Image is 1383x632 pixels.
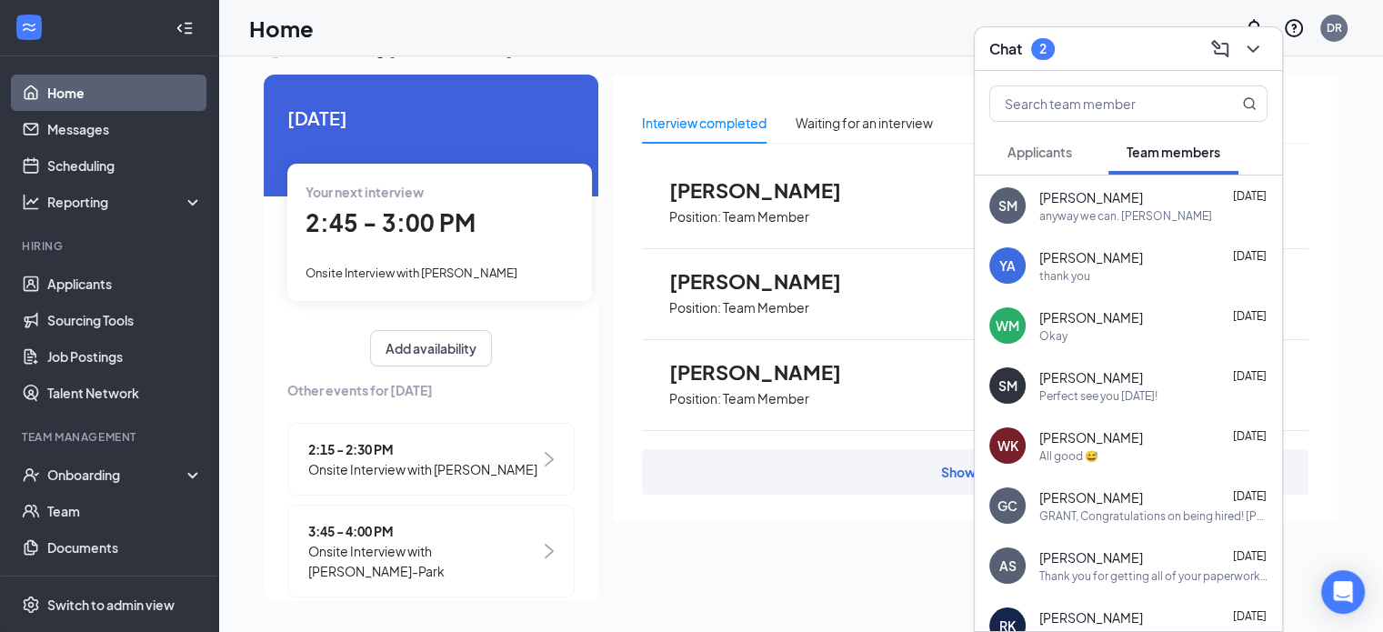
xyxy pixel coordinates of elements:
span: [DATE] [1233,309,1267,323]
span: [DATE] [1233,549,1267,563]
span: [DATE] [1233,609,1267,623]
span: [DATE] [1233,429,1267,443]
svg: Collapse [175,19,194,37]
span: [PERSON_NAME] [669,360,869,384]
span: [PERSON_NAME] [1039,488,1143,507]
div: All good 😅 [1039,448,1098,464]
span: [PERSON_NAME] [669,178,869,202]
span: 2:45 - 3:00 PM [306,207,476,237]
input: Search team member [990,86,1206,121]
a: Surveys [47,566,203,602]
span: [PERSON_NAME] [1039,428,1143,446]
div: Reporting [47,193,204,211]
svg: Notifications [1243,17,1265,39]
div: SM [998,196,1017,215]
p: Position: [669,299,721,316]
span: Other events for [DATE] [287,380,575,400]
div: Switch to admin view [47,596,175,614]
div: Waiting for an interview [796,113,933,133]
a: Messages [47,111,203,147]
span: [DATE] [287,104,575,132]
div: anyway we can. [PERSON_NAME] [1039,208,1212,224]
div: Onboarding [47,466,187,484]
div: Thank you for getting all of your paperwork completed! The next step is to set up your orientatio... [1039,568,1268,584]
span: [PERSON_NAME] [1039,248,1143,266]
svg: UserCheck [22,466,40,484]
div: GC [997,497,1017,515]
div: WK [997,436,1018,455]
a: Documents [47,529,203,566]
div: Open Intercom Messenger [1321,570,1365,614]
svg: QuestionInfo [1283,17,1305,39]
svg: Analysis [22,193,40,211]
div: Interview completed [642,113,767,133]
svg: Settings [22,596,40,614]
svg: ChevronDown [1242,38,1264,60]
div: DR [1327,20,1342,35]
div: YA [999,256,1016,275]
a: Applicants [47,266,203,302]
p: Position: [669,208,721,226]
div: WM [996,316,1019,335]
span: [DATE] [1233,189,1267,203]
span: [DATE] [1233,249,1267,263]
span: [PERSON_NAME] [1039,188,1143,206]
a: Talent Network [47,375,203,411]
span: [PERSON_NAME] [669,269,869,293]
span: Onsite Interview with [PERSON_NAME] [308,459,537,479]
div: Hiring [22,238,199,254]
div: Perfect see you [DATE]! [1039,388,1158,404]
h1: Home [249,13,314,44]
p: Team Member [723,299,809,316]
p: Team Member [723,208,809,226]
a: Team [47,493,203,529]
svg: MagnifyingGlass [1242,96,1257,111]
svg: WorkstreamLogo [20,18,38,36]
span: [PERSON_NAME] [1039,548,1143,567]
div: thank you [1039,268,1090,284]
p: Position: [669,390,721,407]
span: [DATE] [1233,369,1267,383]
span: 3:45 - 4:00 PM [308,521,540,541]
a: Home [47,75,203,111]
div: AS [999,557,1017,575]
span: Your next interview [306,184,424,200]
span: 2:15 - 2:30 PM [308,439,537,459]
div: 2 [1039,41,1047,56]
div: Team Management [22,429,199,445]
span: Onsite Interview with [PERSON_NAME] [306,266,517,280]
span: [PERSON_NAME] [1039,608,1143,627]
a: Scheduling [47,147,203,184]
button: Add availability [370,330,492,366]
span: [PERSON_NAME] [1039,368,1143,386]
span: [DATE] [1233,489,1267,503]
div: Okay [1039,328,1067,344]
button: ComposeMessage [1206,35,1235,64]
div: GRANT, Congratulations on being hired! [PERSON_NAME] is so excited for you to join our team! Do y... [1039,508,1268,524]
div: SM [998,376,1017,395]
a: Sourcing Tools [47,302,203,338]
span: Team members [1127,144,1220,160]
svg: ComposeMessage [1209,38,1231,60]
button: ChevronDown [1238,35,1268,64]
h3: Chat [989,39,1022,59]
span: Applicants [1007,144,1072,160]
span: [PERSON_NAME] [1039,308,1143,326]
a: Job Postings [47,338,203,375]
span: Onsite Interview with [PERSON_NAME]-Park [308,541,540,581]
p: Team Member [723,390,809,407]
div: Show more [941,463,1010,481]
